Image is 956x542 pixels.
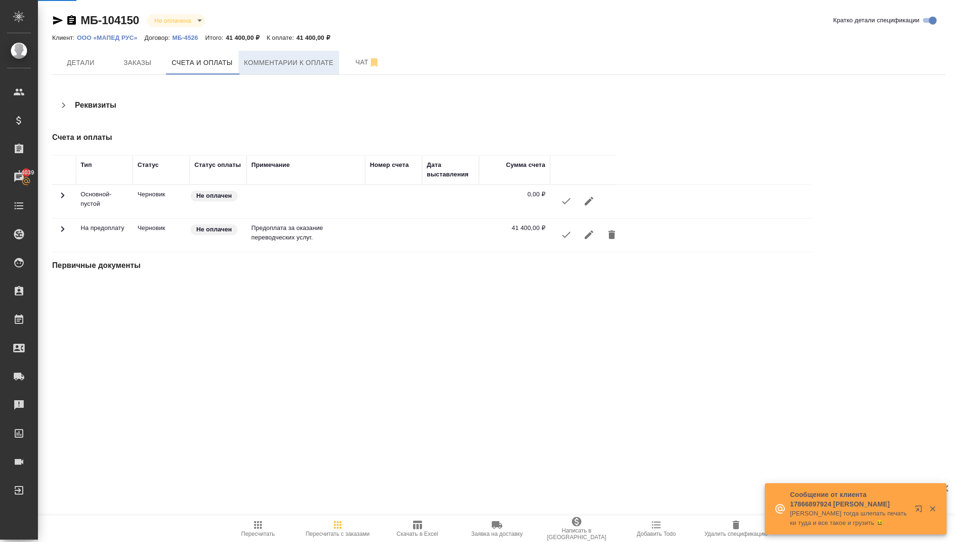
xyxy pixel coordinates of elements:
[52,34,77,41] p: Клиент:
[12,168,40,177] span: 14039
[833,16,919,25] span: Кратко детали спецификации
[244,57,334,69] span: Комментарии к оплате
[138,223,185,233] p: Можно менять сумму счета, создавать счет на предоплату, вносить изменения и пересчитывать специю
[52,15,64,26] button: Скопировать ссылку для ЯМессенджера
[77,33,144,41] a: ООО «МАПЕД РУС»
[81,14,139,27] a: МБ-104150
[696,515,776,542] button: Удалить спецификацию
[172,57,233,69] span: Счета и оплаты
[457,515,537,542] button: Заявка на доставку
[704,531,767,537] span: Удалить спецификацию
[58,57,103,69] span: Детали
[506,160,545,170] div: Сумма счета
[81,160,92,170] div: Тип
[298,515,377,542] button: Пересчитать с заказами
[479,185,550,218] td: 0,00 ₽
[218,515,298,542] button: Пересчитать
[427,160,474,179] div: Дата выставления
[790,509,909,528] p: [PERSON_NAME] тогда шлепать печатьки туда и все такое и грузить 😆
[542,527,611,541] span: Написать в [GEOGRAPHIC_DATA]
[172,34,205,41] p: МБ-4526
[251,160,290,170] div: Примечание
[76,185,133,218] td: Основной-пустой
[296,34,337,41] p: 41 400,00 ₽
[396,531,438,537] span: Скачать в Excel
[52,260,648,271] h4: Первичные документы
[790,490,909,509] p: Сообщение от клиента 17866897924 [PERSON_NAME]
[555,190,578,212] button: К выставлению
[145,34,173,41] p: Договор:
[616,515,696,542] button: Добавить Todo
[77,34,144,41] p: ООО «МАПЕД РУС»
[57,229,68,236] span: Toggle Row Expanded
[147,14,205,27] div: Не оплачена
[251,223,360,242] p: Предоплата за оказание переводческих услуг.
[637,531,676,537] span: Добавить Todo
[537,515,616,542] button: Написать в [GEOGRAPHIC_DATA]
[194,160,241,170] div: Статус оплаты
[267,34,296,41] p: К оплате:
[196,191,232,201] p: Не оплачен
[923,505,942,513] button: Закрыть
[578,190,600,212] button: Редактировать
[115,57,160,69] span: Заказы
[138,190,185,199] p: Можно менять сумму счета, создавать счет на предоплату, вносить изменения и пересчитывать специю
[2,165,36,189] a: 14039
[600,223,623,246] button: Удалить
[196,225,232,234] p: Не оплачен
[75,100,116,111] h4: Реквизиты
[370,160,409,170] div: Номер счета
[471,531,523,537] span: Заявка на доставку
[555,223,578,246] button: К выставлению
[66,15,77,26] button: Скопировать ссылку
[172,33,205,41] a: МБ-4526
[226,34,267,41] p: 41 400,00 ₽
[345,56,390,68] span: Чат
[578,223,600,246] button: Редактировать
[205,34,226,41] p: Итого:
[377,515,457,542] button: Скачать в Excel
[241,531,275,537] span: Пересчитать
[305,531,369,537] span: Пересчитать с заказами
[368,57,380,68] svg: Отписаться
[152,17,194,25] button: Не оплачена
[138,160,159,170] div: Статус
[479,219,550,252] td: 41 400,00 ₽
[76,219,133,252] td: На предоплату
[52,132,648,143] h4: Счета и оплаты
[57,195,68,202] span: Toggle Row Expanded
[909,499,932,522] button: Открыть в новой вкладке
